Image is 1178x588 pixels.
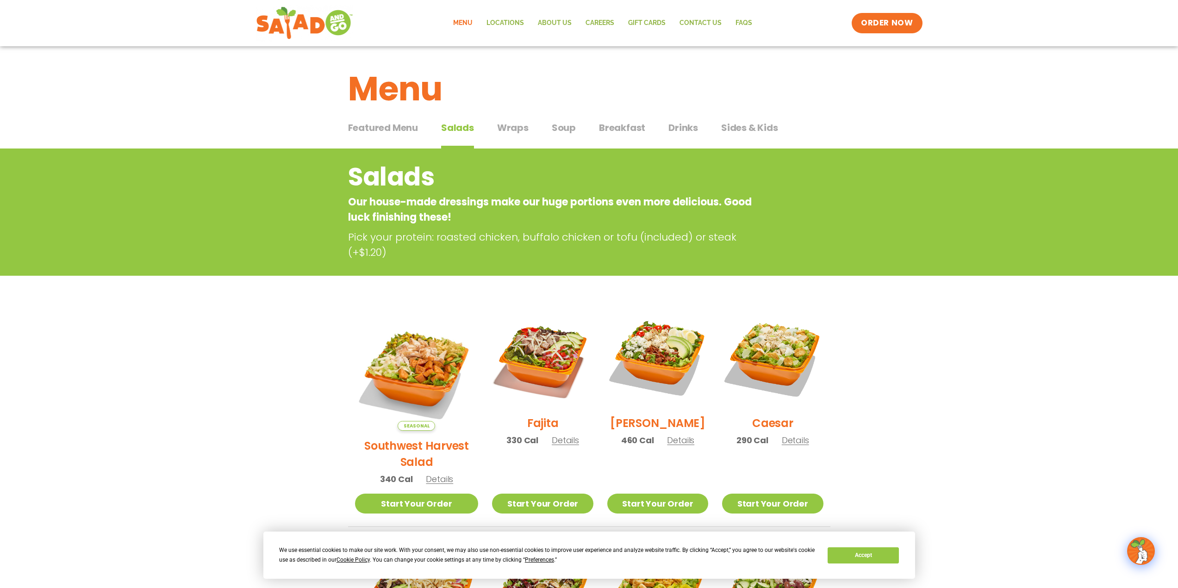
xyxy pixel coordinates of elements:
a: GIFT CARDS [621,12,673,34]
a: Careers [579,12,621,34]
p: Our house-made dressings make our huge portions even more delicious. Good luck finishing these! [348,194,756,225]
a: Start Your Order [722,494,823,514]
span: ORDER NOW [861,18,913,29]
span: Details [426,473,453,485]
img: Product photo for Caesar Salad [722,307,823,408]
h2: Fajita [527,415,559,431]
span: 340 Cal [380,473,413,485]
span: Details [667,434,694,446]
div: We use essential cookies to make our site work. With your consent, we may also use non-essential ... [279,545,816,565]
a: ORDER NOW [852,13,922,33]
span: Details [552,434,579,446]
span: 460 Cal [621,434,654,446]
span: Cookie Policy [337,557,370,563]
a: Menu [446,12,480,34]
img: new-SAG-logo-768×292 [256,5,354,42]
a: Start Your Order [355,494,479,514]
h2: [PERSON_NAME] [610,415,705,431]
span: Breakfast [599,121,645,135]
a: FAQs [729,12,759,34]
span: Sides & Kids [721,121,778,135]
span: Drinks [668,121,698,135]
h1: Menu [348,64,830,114]
span: Details [782,434,809,446]
h2: Caesar [752,415,793,431]
a: Locations [480,12,531,34]
img: wpChatIcon [1128,538,1154,564]
span: Wraps [497,121,529,135]
a: About Us [531,12,579,34]
span: 330 Cal [506,434,538,446]
div: Tabbed content [348,118,830,149]
span: Preferences [525,557,554,563]
span: Featured Menu [348,121,418,135]
h2: Salads [348,158,756,196]
span: Seasonal [398,421,435,431]
img: Product photo for Southwest Harvest Salad [355,307,479,431]
button: Accept [828,547,899,563]
a: Start Your Order [607,494,708,514]
span: 290 Cal [736,434,768,446]
img: Product photo for Fajita Salad [492,307,593,408]
p: Pick your protein: roasted chicken, buffalo chicken or tofu (included) or steak (+$1.20) [348,229,760,260]
h2: Southwest Harvest Salad [355,438,479,470]
span: Salads [441,121,474,135]
img: Product photo for Cobb Salad [607,307,708,408]
nav: Menu [446,12,759,34]
span: Soup [552,121,576,135]
a: Contact Us [673,12,729,34]
a: Start Your Order [492,494,593,514]
div: Cookie Consent Prompt [263,532,915,579]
